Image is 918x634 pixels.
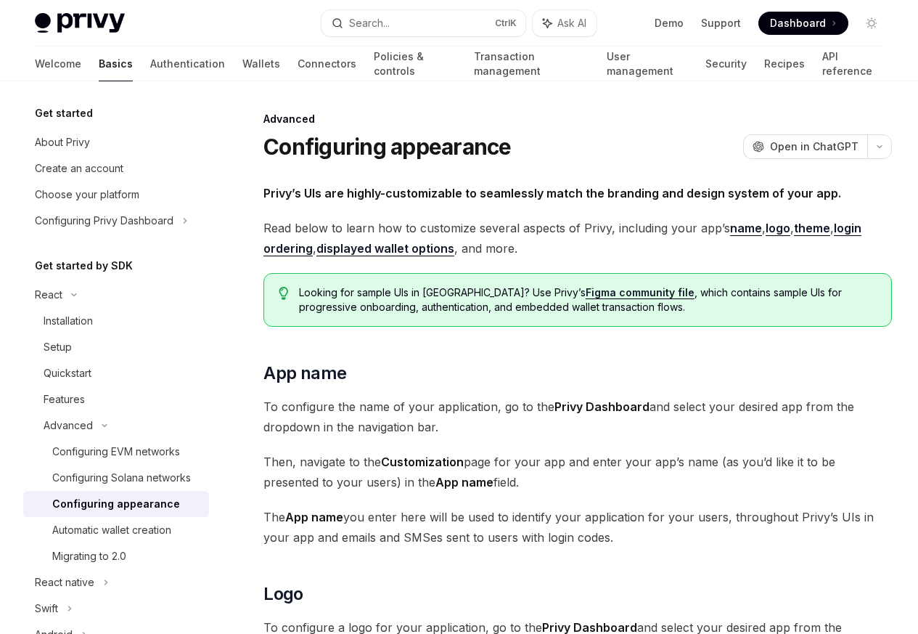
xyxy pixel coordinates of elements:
div: Configuring appearance [52,495,180,513]
a: Figma community file [586,286,694,299]
button: Open in ChatGPT [743,134,867,159]
a: Dashboard [758,12,848,35]
a: Features [23,386,209,412]
svg: Tip [279,287,289,300]
a: User management [607,46,689,81]
span: The you enter here will be used to identify your application for your users, throughout Privy’s U... [263,507,892,548]
a: Demo [655,16,684,31]
span: Then, navigate to the page for your app and enter your app’s name (as you’d like it to be present... [263,452,892,492]
a: Wallets [242,46,280,81]
a: Choose your platform [23,182,209,208]
a: Create an account [23,155,209,182]
a: theme [794,221,830,236]
a: logo [766,221,790,236]
div: Advanced [44,417,93,434]
a: Setup [23,334,209,360]
a: Authentication [150,46,225,81]
span: App name [263,362,346,385]
span: Read below to learn how to customize several aspects of Privy, including your app’s , , , , , and... [263,218,892,259]
a: name [730,221,762,236]
a: Basics [99,46,133,81]
div: Automatic wallet creation [52,521,171,539]
strong: Privy Dashboard [554,399,649,414]
h5: Get started by SDK [35,257,133,275]
div: Create an account [35,160,123,177]
div: About Privy [35,134,90,151]
a: Configuring Solana networks [23,465,209,491]
span: Dashboard [770,16,826,31]
a: Support [701,16,741,31]
strong: Privy’s UIs are highly-customizable to seamlessly match the branding and design system of your app. [263,186,841,200]
h1: Configuring appearance [263,134,512,160]
a: Policies & controls [374,46,456,81]
a: Migrating to 2.0 [23,543,209,569]
a: Configuring appearance [23,491,209,517]
div: Setup [44,338,72,356]
strong: Customization [381,455,464,469]
span: Looking for sample UIs in [GEOGRAPHIC_DATA]? Use Privy’s , which contains sample UIs for progress... [299,285,877,314]
a: Connectors [298,46,356,81]
h5: Get started [35,105,93,122]
a: Configuring EVM networks [23,439,209,465]
div: React native [35,574,94,591]
div: Installation [44,312,93,330]
a: Quickstart [23,360,209,386]
a: Automatic wallet creation [23,517,209,543]
div: Configuring Solana networks [52,469,191,487]
a: About Privy [23,129,209,155]
a: Installation [23,308,209,334]
span: To configure the name of your application, go to the and select your desired app from the dropdow... [263,397,892,437]
span: Ask AI [557,16,586,31]
button: Ask AI [533,10,597,36]
div: Choose your platform [35,186,139,203]
div: React [35,286,62,304]
div: Advanced [263,112,892,126]
a: Welcome [35,46,81,81]
a: Security [705,46,747,81]
div: Swift [35,600,58,617]
span: Ctrl K [495,17,517,29]
a: API reference [822,46,883,81]
div: Configuring EVM networks [52,443,180,460]
div: Quickstart [44,365,91,382]
span: Logo [263,582,303,606]
div: Configuring Privy Dashboard [35,212,173,229]
div: Features [44,391,85,408]
a: Transaction management [474,46,589,81]
button: Search...CtrlK [321,10,525,36]
div: Search... [349,15,390,32]
img: light logo [35,13,125,33]
span: Open in ChatGPT [770,139,858,154]
button: Toggle dark mode [860,12,883,35]
strong: App name [435,475,493,489]
strong: App name [285,510,343,524]
a: Recipes [764,46,805,81]
div: Migrating to 2.0 [52,548,126,565]
a: displayed wallet options [316,241,454,256]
